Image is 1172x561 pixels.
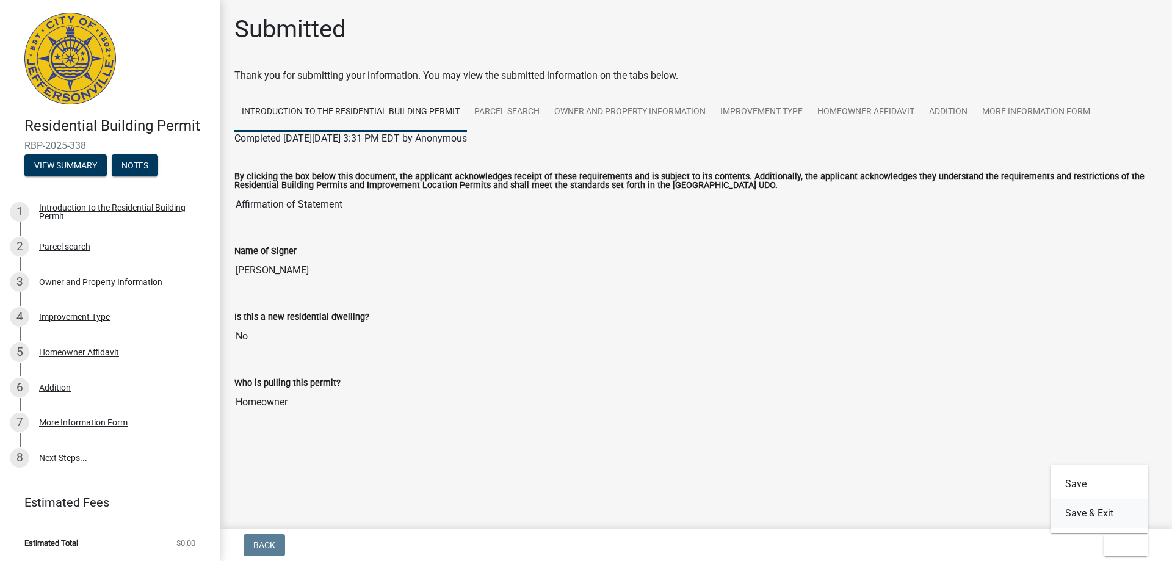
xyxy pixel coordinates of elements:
[713,93,810,132] a: Improvement Type
[1104,534,1148,556] button: Exit
[244,534,285,556] button: Back
[547,93,713,132] a: Owner and Property Information
[24,140,195,151] span: RBP-2025-338
[234,247,297,256] label: Name of Signer
[39,418,128,427] div: More Information Form
[10,342,29,362] div: 5
[234,15,346,44] h1: Submitted
[810,93,922,132] a: Homeowner Affidavit
[10,378,29,397] div: 6
[10,307,29,327] div: 4
[39,203,200,220] div: Introduction to the Residential Building Permit
[39,348,119,357] div: Homeowner Affidavit
[112,154,158,176] button: Notes
[1051,465,1148,533] div: Exit
[253,540,275,550] span: Back
[467,93,547,132] a: Parcel search
[24,154,107,176] button: View Summary
[975,93,1098,132] a: More Information Form
[24,539,78,547] span: Estimated Total
[234,379,341,388] label: Who is pulling this permit?
[922,93,975,132] a: Addition
[10,237,29,256] div: 2
[176,539,195,547] span: $0.00
[39,313,110,321] div: Improvement Type
[39,278,162,286] div: Owner and Property Information
[39,242,90,251] div: Parcel search
[234,68,1157,83] div: Thank you for submitting your information. You may view the submitted information on the tabs below.
[234,132,467,144] span: Completed [DATE][DATE] 3:31 PM EDT by Anonymous
[234,173,1157,190] label: By clicking the box below this document, the applicant acknowledges receipt of these requirements...
[10,490,200,515] a: Estimated Fees
[10,448,29,468] div: 8
[10,413,29,432] div: 7
[39,383,71,392] div: Addition
[24,161,107,171] wm-modal-confirm: Summary
[24,13,116,104] img: City of Jeffersonville, Indiana
[10,272,29,292] div: 3
[1051,499,1148,528] button: Save & Exit
[24,117,210,135] h4: Residential Building Permit
[1051,469,1148,499] button: Save
[234,313,369,322] label: Is this a new residential dwelling?
[112,161,158,171] wm-modal-confirm: Notes
[234,93,467,132] a: Introduction to the Residential Building Permit
[1113,540,1131,550] span: Exit
[10,202,29,222] div: 1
